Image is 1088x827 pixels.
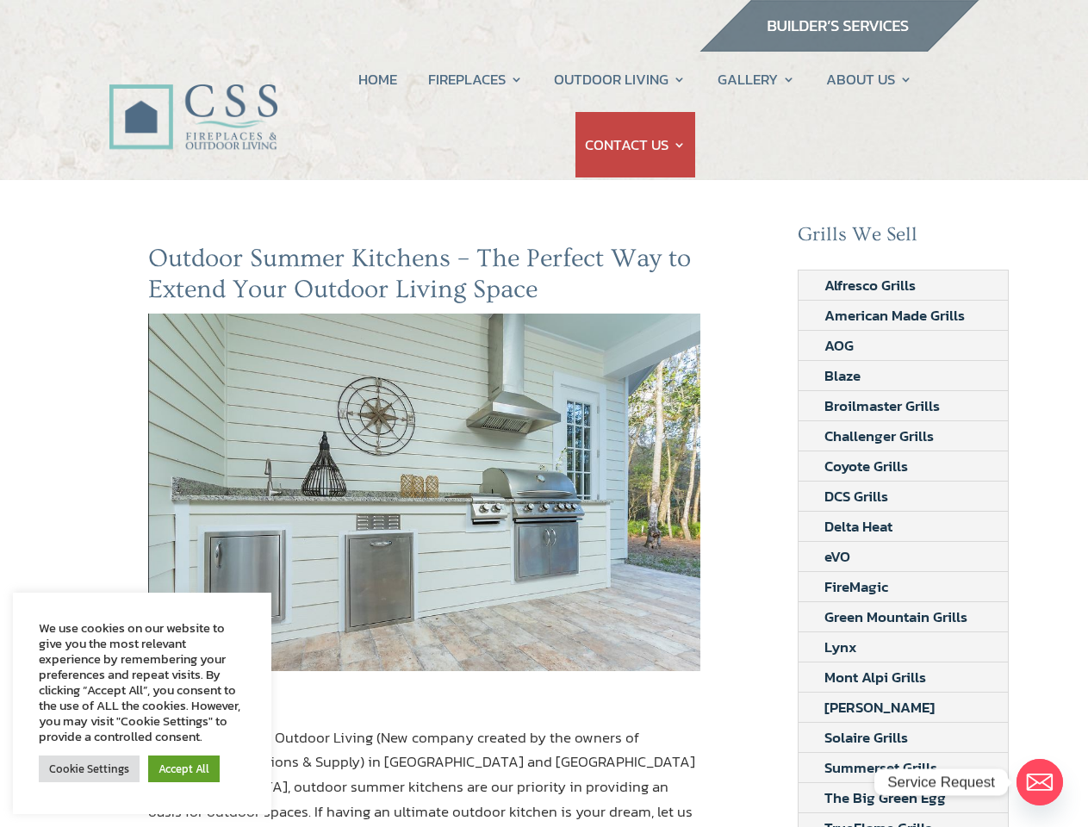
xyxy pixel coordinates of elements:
a: Lynx [799,632,883,662]
h2: Grills We Sell [798,223,1010,256]
a: The Big Green Egg [799,783,972,812]
a: [PERSON_NAME] [799,693,961,722]
a: Challenger Grills [799,421,960,451]
div: We use cookies on our website to give you the most relevant experience by remembering your prefer... [39,620,246,744]
a: Accept All [148,755,220,782]
a: FIREPLACES [428,47,523,112]
a: ABOUT US [826,47,912,112]
a: AOG [799,331,880,360]
a: HOME [358,47,397,112]
a: Blaze [799,361,886,390]
a: CONTACT US [585,112,686,177]
a: Summerset Grills [799,753,963,782]
a: Coyote Grills [799,451,934,481]
a: DCS Grills [799,482,914,511]
a: eVO [799,542,876,571]
a: Mont Alpi Grills [799,662,952,692]
img: outdoor summer kitchens jacksonville fl ormond beach fl construction solutions [148,314,701,671]
a: GALLERY [718,47,795,112]
a: FireMagic [799,572,914,601]
a: Solaire Grills [799,723,934,752]
h2: Outdoor Summer Kitchens – The Perfect Way to Extend Your Outdoor Living Space [148,243,701,314]
a: builder services construction supply [699,35,979,58]
a: Cookie Settings [39,755,140,782]
a: Green Mountain Grills [799,602,993,631]
a: Delta Heat [799,512,918,541]
a: OUTDOOR LIVING [554,47,686,112]
a: Email [1017,759,1063,805]
a: American Made Grills [799,301,991,330]
img: CSS Fireplaces & Outdoor Living (Formerly Construction Solutions & Supply)- Jacksonville Ormond B... [109,38,277,158]
a: Broilmaster Grills [799,391,966,420]
a: Alfresco Grills [799,270,942,300]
